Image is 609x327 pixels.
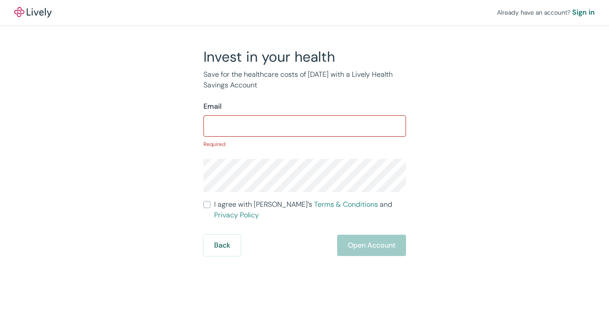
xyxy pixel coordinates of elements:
[314,200,378,209] a: Terms & Conditions
[572,7,595,18] a: Sign in
[497,7,595,18] div: Already have an account?
[214,199,406,221] span: I agree with [PERSON_NAME]’s and
[203,48,406,66] h2: Invest in your health
[203,235,241,256] button: Back
[14,7,52,18] img: Lively
[203,140,406,148] p: Required
[203,69,406,91] p: Save for the healthcare costs of [DATE] with a Lively Health Savings Account
[14,7,52,18] a: LivelyLively
[214,210,259,220] a: Privacy Policy
[203,101,222,112] label: Email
